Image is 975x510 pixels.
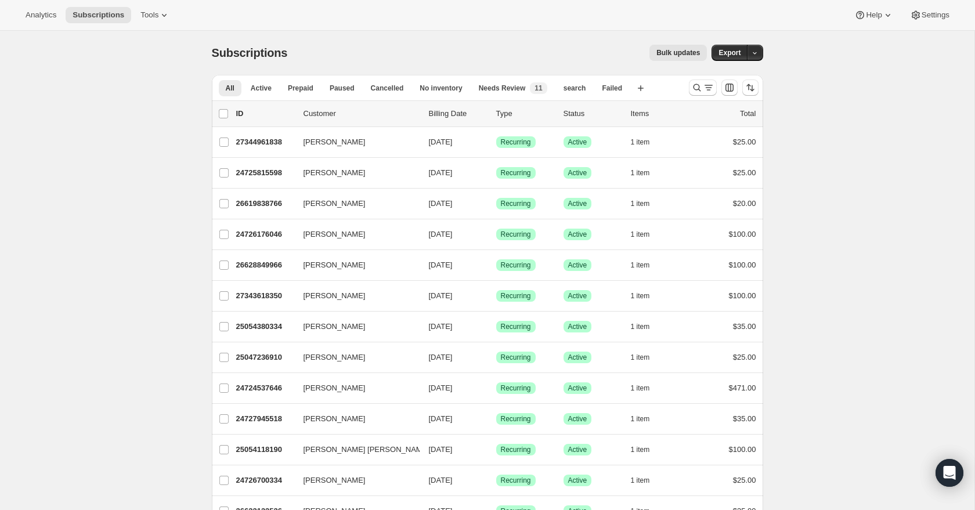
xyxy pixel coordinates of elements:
[568,414,587,424] span: Active
[304,444,429,455] span: [PERSON_NAME] [PERSON_NAME]
[729,261,756,269] span: $100.00
[631,165,663,181] button: 1 item
[729,445,756,454] span: $100.00
[568,138,587,147] span: Active
[733,168,756,177] span: $25.00
[689,79,717,96] button: Search and filter results
[602,84,622,93] span: Failed
[718,48,741,57] span: Export
[631,322,650,331] span: 1 item
[429,108,487,120] p: Billing Date
[733,199,756,208] span: $20.00
[304,108,420,120] p: Customer
[631,230,650,239] span: 1 item
[429,322,453,331] span: [DATE]
[236,136,294,148] p: 27344961838
[236,198,294,209] p: 26619838766
[501,384,531,393] span: Recurring
[304,167,366,179] span: [PERSON_NAME]
[297,410,413,428] button: [PERSON_NAME]
[568,384,587,393] span: Active
[564,84,586,93] span: search
[922,10,949,20] span: Settings
[26,10,56,20] span: Analytics
[631,353,650,362] span: 1 item
[568,445,587,454] span: Active
[236,229,294,240] p: 24726176046
[501,138,531,147] span: Recurring
[236,413,294,425] p: 24727945518
[236,472,756,489] div: 24726700334[PERSON_NAME][DATE]SuccessRecurringSuccessActive1 item$25.00
[429,199,453,208] span: [DATE]
[729,230,756,238] span: $100.00
[631,472,663,489] button: 1 item
[568,199,587,208] span: Active
[568,291,587,301] span: Active
[733,476,756,484] span: $25.00
[631,442,663,458] button: 1 item
[297,133,413,151] button: [PERSON_NAME]
[236,444,294,455] p: 25054118190
[501,168,531,178] span: Recurring
[297,164,413,182] button: [PERSON_NAME]
[501,353,531,362] span: Recurring
[236,226,756,243] div: 24726176046[PERSON_NAME][DATE]SuccessRecurringSuccessActive1 item$100.00
[429,168,453,177] span: [DATE]
[236,134,756,150] div: 27344961838[PERSON_NAME][DATE]SuccessRecurringSuccessActive1 item$25.00
[712,45,748,61] button: Export
[297,256,413,274] button: [PERSON_NAME]
[847,7,900,23] button: Help
[631,476,650,485] span: 1 item
[631,226,663,243] button: 1 item
[564,108,622,120] p: Status
[568,261,587,270] span: Active
[501,322,531,331] span: Recurring
[236,442,756,458] div: 25054118190[PERSON_NAME] [PERSON_NAME][DATE]SuccessRecurringSuccessActive1 item$100.00
[236,319,756,335] div: 25054380334[PERSON_NAME][DATE]SuccessRecurringSuccessActive1 item$35.00
[66,7,131,23] button: Subscriptions
[631,414,650,424] span: 1 item
[297,348,413,367] button: [PERSON_NAME]
[236,290,294,302] p: 27343618350
[733,353,756,361] span: $25.00
[479,84,526,93] span: Needs Review
[568,353,587,362] span: Active
[733,414,756,423] span: $35.00
[236,165,756,181] div: 24725815598[PERSON_NAME][DATE]SuccessRecurringSuccessActive1 item$25.00
[568,476,587,485] span: Active
[568,230,587,239] span: Active
[236,321,294,332] p: 25054380334
[631,108,689,120] div: Items
[429,414,453,423] span: [DATE]
[501,476,531,485] span: Recurring
[140,10,158,20] span: Tools
[568,322,587,331] span: Active
[297,471,413,490] button: [PERSON_NAME]
[733,138,756,146] span: $25.00
[631,380,663,396] button: 1 item
[297,225,413,244] button: [PERSON_NAME]
[297,440,413,459] button: [PERSON_NAME] [PERSON_NAME]
[501,291,531,301] span: Recurring
[236,475,294,486] p: 24726700334
[429,353,453,361] span: [DATE]
[740,108,756,120] p: Total
[568,168,587,178] span: Active
[631,134,663,150] button: 1 item
[429,291,453,300] span: [DATE]
[236,167,294,179] p: 24725815598
[429,138,453,146] span: [DATE]
[19,7,63,23] button: Analytics
[236,108,756,120] div: IDCustomerBilling DateTypeStatusItemsTotal
[304,475,366,486] span: [PERSON_NAME]
[297,317,413,336] button: [PERSON_NAME]
[656,48,700,57] span: Bulk updates
[631,199,650,208] span: 1 item
[429,476,453,484] span: [DATE]
[631,384,650,393] span: 1 item
[236,411,756,427] div: 24727945518[PERSON_NAME][DATE]SuccessRecurringSuccessActive1 item$35.00
[73,10,124,20] span: Subscriptions
[729,384,756,392] span: $471.00
[304,259,366,271] span: [PERSON_NAME]
[866,10,882,20] span: Help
